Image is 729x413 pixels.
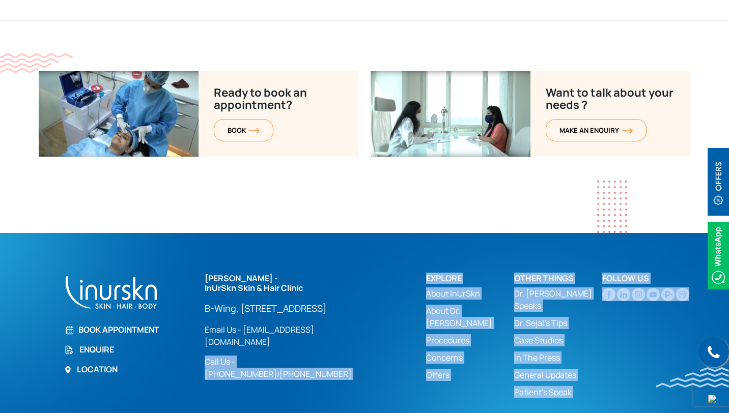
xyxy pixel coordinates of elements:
img: Skin-and-Hair-Clinic [676,288,689,301]
img: inurskn-footer-logo [64,274,158,311]
img: Location [64,366,72,374]
a: Dr. Sejal's Tips [514,317,602,329]
img: facebook [602,288,615,301]
img: youtube [647,288,660,301]
p: Ready to book an appointment? [214,86,343,111]
img: Book Appointment [64,326,73,335]
img: orange-arrow [622,128,633,134]
img: Want-to-talk-about [39,71,199,157]
p: Want to talk about your needs ? [546,86,675,111]
span: MAKE AN enquiry [559,126,633,135]
a: MAKE AN enquiryorange-arrow [546,119,647,141]
a: Case Studies [514,334,602,346]
span: BOOK [228,126,260,135]
a: Whatsappicon [708,249,729,260]
h2: [PERSON_NAME] - InUrSkn Skin & Hair Clinic [205,274,373,293]
a: About InUrSkn [426,287,514,300]
a: In The Press [514,351,602,364]
img: Enquire [64,345,74,355]
a: B-Wing, [STREET_ADDRESS] [205,302,373,314]
h2: Follow Us [602,274,690,283]
a: Offers [426,369,514,381]
img: offerBt [708,148,729,216]
a: Location [64,363,192,375]
a: Dr. [PERSON_NAME] Speaks [514,287,602,312]
img: sejal-saheta-dermatologist [661,288,675,301]
img: Ready-to-book [371,71,530,157]
h2: Explore [426,274,514,283]
h2: Other Things [514,274,602,283]
a: About Dr. [PERSON_NAME] [426,305,514,329]
a: Patient’s Speak [514,386,602,398]
img: linkedin [617,288,630,301]
img: dotes1 [597,181,627,233]
div: / [205,274,414,380]
a: Book Appointment [64,323,192,336]
img: orange-arrow [248,128,260,134]
a: General Updates [514,369,602,381]
a: BOOKorange-arrow [214,119,273,141]
img: up-blue-arrow.svg [708,395,716,403]
a: Procedures [426,334,514,346]
a: Email Us - [EMAIL_ADDRESS][DOMAIN_NAME] [205,323,373,348]
img: Whatsappicon [708,222,729,289]
img: instagram [632,288,645,301]
a: Concerns [426,351,514,364]
a: [PHONE_NUMBER] [279,368,352,379]
img: bluewave [656,367,729,388]
a: Enquire [64,343,192,356]
a: Call Us - [PHONE_NUMBER] [205,356,277,379]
